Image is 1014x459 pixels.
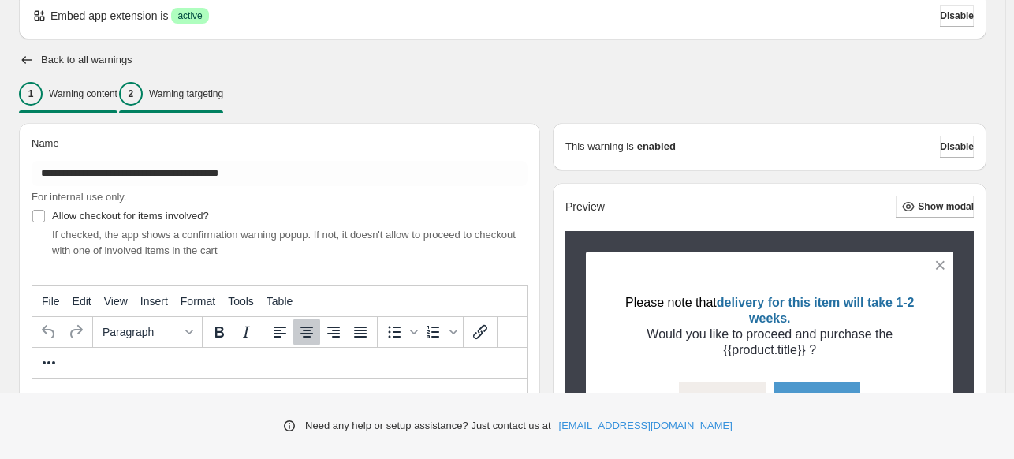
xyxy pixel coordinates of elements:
[177,9,202,22] span: active
[228,295,254,308] span: Tools
[559,418,733,434] a: [EMAIL_ADDRESS][DOMAIN_NAME]
[565,200,605,214] h2: Preview
[32,191,126,203] span: For internal use only.
[19,77,117,110] button: 1Warning content
[267,319,293,345] button: Align left
[49,88,117,100] p: Warning content
[119,82,143,106] div: 2
[940,5,974,27] button: Disable
[293,319,320,345] button: Align center
[381,319,420,345] div: Bullet list
[42,295,60,308] span: File
[19,82,43,106] div: 1
[32,137,59,149] span: Name
[62,319,89,345] button: Redo
[717,296,915,325] : delivery for this item will take 1-2 weeks.
[233,319,259,345] button: Italic
[181,295,215,308] span: Format
[647,327,893,356] : Would you like to proceed and purchase the {{product.title}} ?
[50,8,168,24] p: Embed app extension is
[347,319,374,345] button: Justify
[918,200,974,213] span: Show modal
[679,382,766,416] button: Cancel
[41,54,132,66] h2: Back to all warnings
[104,295,128,308] span: View
[73,295,91,308] span: Edit
[896,196,974,218] button: Show modal
[774,382,860,416] button: OK
[52,229,516,256] span: If checked, the app shows a confirmation warning popup. If not, it doesn't allow to proceed to ch...
[565,139,634,155] p: This warning is
[35,319,62,345] button: Undo
[52,210,209,222] span: Allow checkout for items involved?
[96,319,199,345] button: Formats
[149,88,223,100] p: Warning targeting
[103,326,180,338] span: Paragraph
[6,13,488,52] body: Rich Text Area. Press ALT-0 for help.
[119,77,223,110] button: 2Warning targeting
[940,136,974,158] button: Disable
[467,319,494,345] button: Insert/edit link
[267,295,293,308] span: Table
[420,319,460,345] div: Numbered list
[637,139,676,155] strong: enabled
[940,9,974,22] span: Disable
[35,349,62,376] button: More...
[940,140,974,153] span: Disable
[140,295,168,308] span: Insert
[206,319,233,345] button: Bold
[625,296,717,309] : Please note that
[32,379,527,428] iframe: Rich Text Area
[320,319,347,345] button: Align right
